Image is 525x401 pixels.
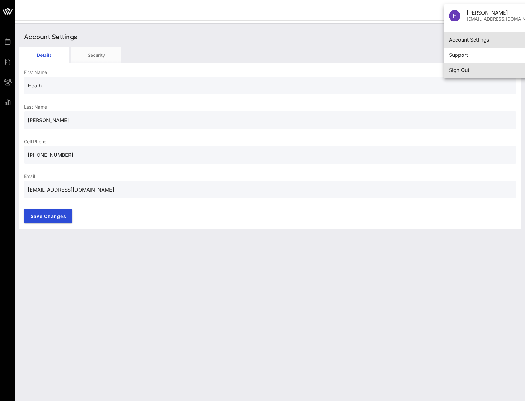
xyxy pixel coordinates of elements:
[30,214,66,219] span: Save Changes
[24,173,516,180] p: Email
[453,13,457,19] span: H
[19,27,521,47] div: Account Settings
[19,47,69,63] div: Details
[24,104,516,110] p: Last Name
[71,47,121,63] div: Security
[24,69,516,75] p: First Name
[24,209,72,223] button: Save Changes
[24,139,516,145] p: Cell Phone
